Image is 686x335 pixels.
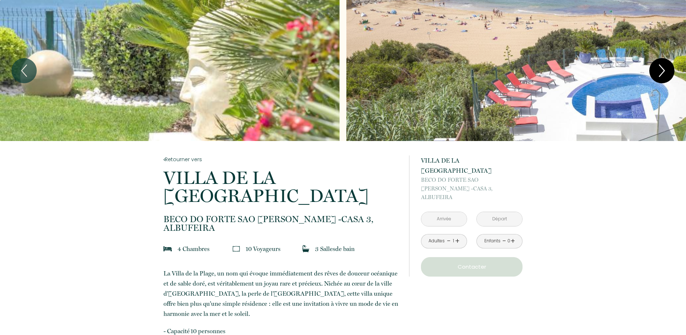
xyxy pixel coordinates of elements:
[233,245,240,252] img: guests
[452,238,455,244] div: 1
[12,58,37,83] button: Previous
[507,238,511,244] div: 0
[484,238,501,244] div: Enfants
[163,268,400,319] p: La Villa de la Plage, un nom qui évoque immédiatement des rêves de douceur océanique et de sable ...
[163,215,400,232] p: ALBUFEIRA
[163,169,400,205] p: VILLA DE LA [GEOGRAPHIC_DATA]
[207,245,210,252] span: s
[511,235,515,247] a: +
[477,212,522,226] input: Départ
[455,235,459,247] a: +
[421,176,523,202] p: ALBUFEIRA
[178,244,210,254] p: 4 Chambre
[315,244,355,254] p: 3 Salle de bain
[447,235,451,247] a: -
[163,155,400,163] a: Retourner vers
[423,263,520,271] p: Contacter
[502,235,506,247] a: -
[421,257,523,277] button: Contacter
[333,245,335,252] span: s
[429,238,445,244] div: Adultes
[421,212,467,226] input: Arrivée
[278,245,281,252] span: s
[246,244,281,254] p: 10 Voyageur
[163,215,400,224] span: BECO DO FORTE SAO [PERSON_NAME] -CASA 3,
[421,176,523,193] span: BECO DO FORTE SAO [PERSON_NAME] -CASA 3,
[649,58,674,83] button: Next
[421,155,523,176] p: VILLA DE LA [GEOGRAPHIC_DATA]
